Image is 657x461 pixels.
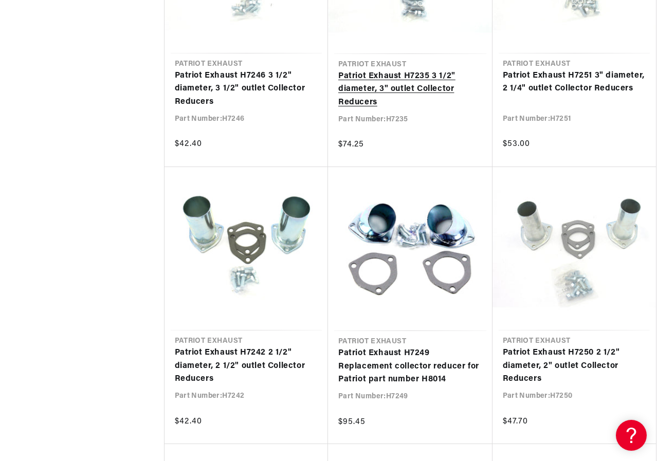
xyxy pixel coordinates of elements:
a: Patriot Exhaust H7242 2 1/2" diameter, 2 1/2" outlet Collector Reducers [175,346,318,386]
a: Patriot Exhaust H7235 3 1/2" diameter, 3" outlet Collector Reducers [338,70,482,109]
a: Patriot Exhaust H7250 2 1/2" diameter, 2" outlet Collector Reducers [503,346,646,386]
a: Patriot Exhaust H7246 3 1/2" diameter, 3 1/2" outlet Collector Reducers [175,69,318,109]
a: Patriot Exhaust H7251 3" diameter, 2 1/4" outlet Collector Reducers [503,69,646,96]
a: Patriot Exhaust H7249 Replacement collector reducer for Patriot part number H8014 [338,347,482,386]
